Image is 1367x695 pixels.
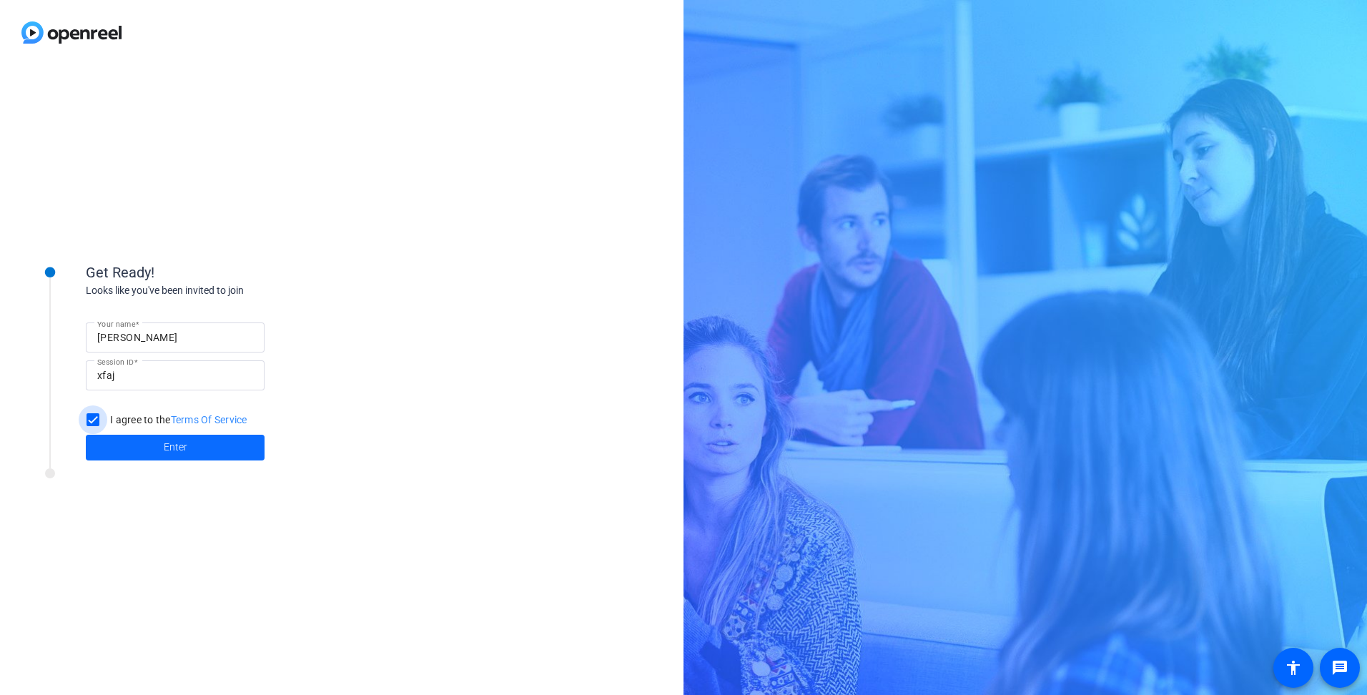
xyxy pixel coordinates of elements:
[1285,659,1302,676] mat-icon: accessibility
[97,320,135,328] mat-label: Your name
[171,414,247,425] a: Terms Of Service
[107,413,247,427] label: I agree to the
[1331,659,1348,676] mat-icon: message
[86,262,372,283] div: Get Ready!
[97,358,134,366] mat-label: Session ID
[86,435,265,460] button: Enter
[164,440,187,455] span: Enter
[86,283,372,298] div: Looks like you've been invited to join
